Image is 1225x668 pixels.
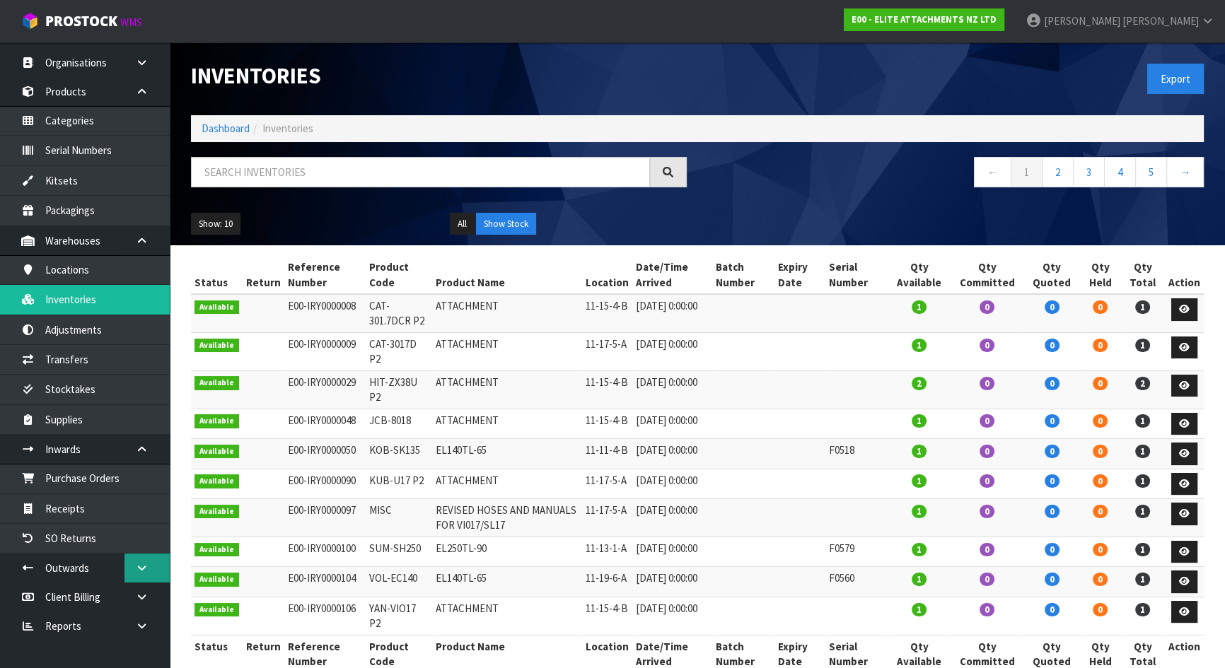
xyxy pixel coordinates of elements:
span: 0 [1045,300,1059,314]
span: 0 [980,377,994,390]
span: 0 [1045,445,1059,458]
span: Available [195,474,239,488]
th: Serial Number [825,256,888,294]
td: E00-IRY0000029 [284,370,366,409]
span: 0 [1093,505,1108,518]
td: E00-IRY0000009 [284,332,366,370]
a: E00 - ELITE ATTACHMENTS NZ LTD [844,8,1004,31]
span: 0 [1045,543,1059,556]
td: 11-15-4-B [582,370,632,409]
button: Export [1147,64,1204,94]
span: 1 [1135,445,1150,458]
td: [DATE] 0:00:00 [632,409,712,439]
td: 11-15-4-B [582,294,632,332]
th: Location [582,256,632,294]
span: 0 [1093,543,1108,556]
td: 11-15-4-B [582,409,632,439]
span: 0 [980,300,994,314]
span: 0 [1045,505,1059,518]
span: 0 [980,445,994,458]
td: EL140TL-65 [432,567,582,597]
nav: Page navigation [708,157,1204,192]
th: Return [243,256,284,294]
td: 11-17-5-A [582,469,632,499]
td: ATTACHMENT [432,294,582,332]
span: 0 [980,505,994,518]
td: EL250TL-90 [432,537,582,567]
span: 1 [1135,300,1150,314]
td: ATTACHMENT [432,409,582,439]
td: E00-IRY0000097 [284,499,366,537]
th: Qty Quoted [1023,256,1080,294]
span: Available [195,573,239,587]
td: CAT-301.7DCR P2 [366,294,433,332]
td: E00-IRY0000050 [284,439,366,469]
span: 1 [912,414,927,428]
span: 0 [980,414,994,428]
td: [DATE] 0:00:00 [632,597,712,635]
th: Batch Number [712,256,774,294]
span: [PERSON_NAME] [1044,14,1120,28]
td: F0579 [825,537,888,567]
span: 0 [1093,300,1108,314]
td: [DATE] 0:00:00 [632,294,712,332]
span: 0 [1093,445,1108,458]
span: Available [195,300,239,315]
span: 0 [1045,414,1059,428]
td: HIT-ZX38U P2 [366,370,433,409]
td: 11-17-5-A [582,332,632,370]
strong: E00 - ELITE ATTACHMENTS NZ LTD [852,13,997,25]
span: Available [195,414,239,428]
small: WMS [120,16,142,29]
th: Product Name [432,256,582,294]
th: Date/Time Arrived [632,256,712,294]
td: ATTACHMENT [432,597,582,635]
span: 0 [1045,339,1059,352]
td: 11-13-1-A [582,537,632,567]
span: 0 [980,474,994,488]
td: EL140TL-65 [432,439,582,469]
a: ← [974,157,1011,187]
h1: Inventories [191,64,687,88]
span: 1 [912,543,927,556]
span: Inventories [262,122,313,135]
span: 0 [1093,414,1108,428]
span: 2 [912,377,927,390]
td: E00-IRY0000104 [284,567,366,597]
button: Show: 10 [191,213,240,235]
span: Available [195,445,239,459]
td: 11-17-5-A [582,499,632,537]
th: Qty Total [1120,256,1165,294]
td: JCB-8018 [366,409,433,439]
span: 1 [912,445,927,458]
td: 11-19-6-A [582,567,632,597]
td: [DATE] 0:00:00 [632,499,712,537]
span: 0 [980,339,994,352]
span: 1 [1135,603,1150,616]
td: F0518 [825,439,888,469]
td: 11-11-4-B [582,439,632,469]
span: Available [195,603,239,617]
span: Available [195,505,239,519]
img: cube-alt.png [21,12,39,30]
td: KUB-U17 P2 [366,469,433,499]
th: Qty Held [1080,256,1121,294]
td: [DATE] 0:00:00 [632,567,712,597]
th: Product Code [366,256,433,294]
span: 0 [1093,339,1108,352]
span: 1 [912,300,927,314]
span: 0 [980,573,994,586]
td: E00-IRY0000048 [284,409,366,439]
td: VOL-EC140 [366,567,433,597]
td: 11-15-4-B [582,597,632,635]
span: 1 [1135,414,1150,428]
span: ProStock [45,12,117,30]
span: 1 [1135,505,1150,518]
td: E00-IRY0000008 [284,294,366,332]
span: 0 [1045,377,1059,390]
td: [DATE] 0:00:00 [632,537,712,567]
button: All [450,213,475,235]
td: ATTACHMENT [432,469,582,499]
td: [DATE] 0:00:00 [632,469,712,499]
td: [DATE] 0:00:00 [632,332,712,370]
